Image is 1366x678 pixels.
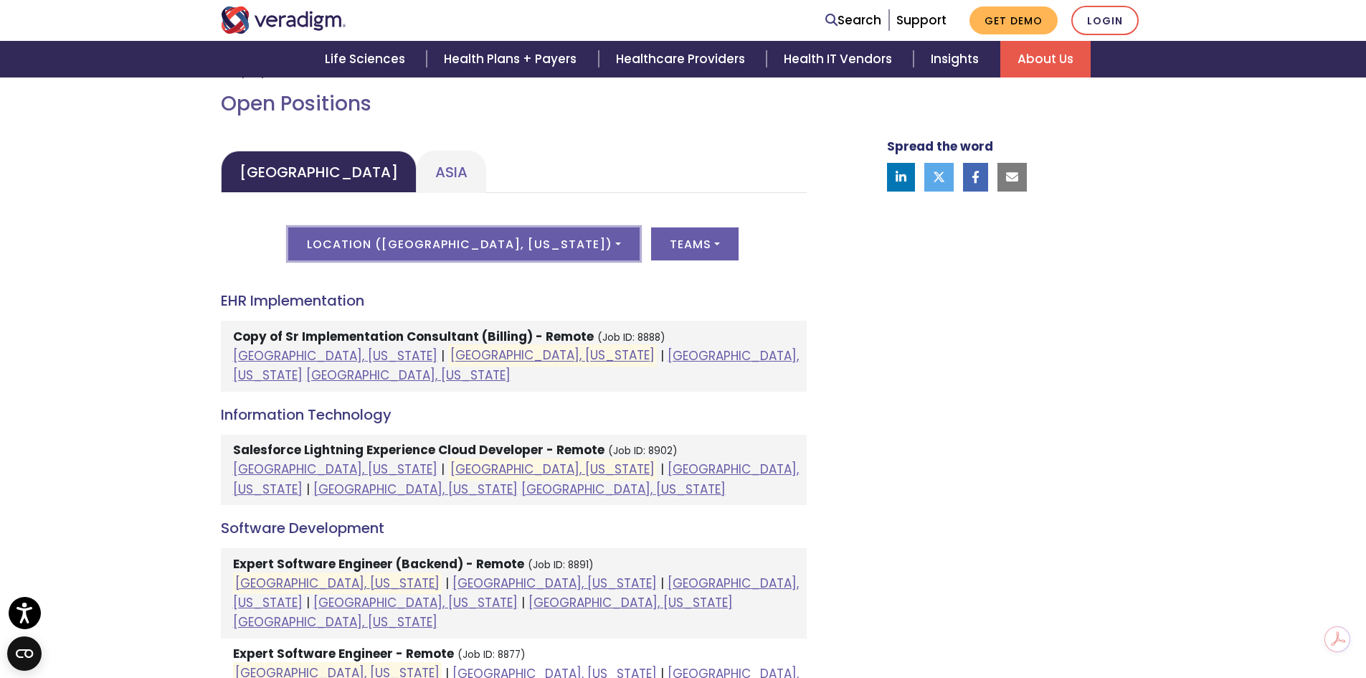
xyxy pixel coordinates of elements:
[233,461,437,478] a: [GEOGRAPHIC_DATA], [US_STATE]
[233,461,800,497] a: [GEOGRAPHIC_DATA], [US_STATE]
[233,555,524,573] strong: Expert Software Engineer (Backend) - Remote
[528,594,733,611] a: [GEOGRAPHIC_DATA], [US_STATE]
[445,575,449,592] span: |
[306,594,310,611] span: |
[221,406,807,423] h4: Information Technology
[521,481,726,498] a: [GEOGRAPHIC_DATA], [US_STATE]
[221,519,807,537] h4: Software Development
[306,481,310,498] span: |
[1071,6,1139,35] a: Login
[233,347,800,384] a: [GEOGRAPHIC_DATA], [US_STATE]
[660,461,664,478] span: |
[825,11,881,30] a: Search
[450,347,655,364] a: [GEOGRAPHIC_DATA], [US_STATE]
[450,461,655,478] a: [GEOGRAPHIC_DATA], [US_STATE]
[308,41,427,77] a: Life Sciences
[233,347,437,364] a: [GEOGRAPHIC_DATA], [US_STATE]
[288,227,640,260] button: Location ([GEOGRAPHIC_DATA], [US_STATE])
[457,648,526,661] small: (Job ID: 8877)
[521,594,525,611] span: |
[896,11,947,29] a: Support
[313,481,518,498] a: [GEOGRAPHIC_DATA], [US_STATE]
[597,331,665,344] small: (Job ID: 8888)
[221,6,346,34] img: Veradigm logo
[608,444,678,458] small: (Job ID: 8902)
[441,461,445,478] span: |
[417,151,486,193] a: Asia
[914,41,1000,77] a: Insights
[221,92,807,116] h2: Open Positions
[221,151,417,193] a: [GEOGRAPHIC_DATA]
[233,441,604,458] strong: Salesforce Lightning Experience Cloud Developer - Remote
[452,575,657,592] a: [GEOGRAPHIC_DATA], [US_STATE]
[1000,41,1091,77] a: About Us
[887,138,993,155] strong: Spread the word
[441,347,445,364] span: |
[7,636,42,671] button: Open CMP widget
[233,328,594,345] strong: Copy of Sr Implementation Consultant (Billing) - Remote
[221,292,807,309] h4: EHR Implementation
[233,645,454,662] strong: Expert Software Engineer - Remote
[969,6,1058,34] a: Get Demo
[660,575,664,592] span: |
[767,41,914,77] a: Health IT Vendors
[427,41,598,77] a: Health Plans + Payers
[233,613,437,631] a: [GEOGRAPHIC_DATA], [US_STATE]
[235,575,440,592] a: [GEOGRAPHIC_DATA], [US_STATE]
[528,558,594,572] small: (Job ID: 8891)
[306,367,511,384] a: [GEOGRAPHIC_DATA], [US_STATE]
[651,227,739,260] button: Teams
[599,41,767,77] a: Healthcare Providers
[660,347,664,364] span: |
[313,594,518,611] a: [GEOGRAPHIC_DATA], [US_STATE]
